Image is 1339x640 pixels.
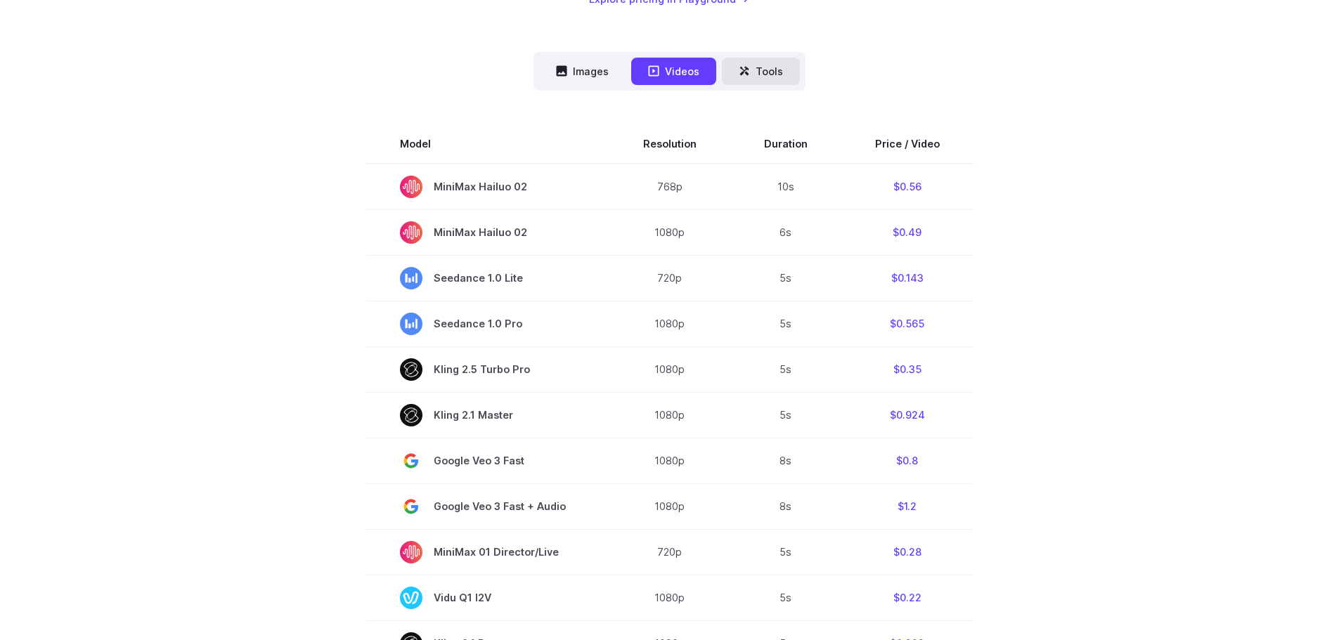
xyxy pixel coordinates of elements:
td: 1080p [609,346,730,392]
td: 1080p [609,392,730,438]
td: 768p [609,164,730,210]
span: Seedance 1.0 Lite [400,267,576,289]
td: $0.56 [841,164,973,210]
td: 5s [730,392,841,438]
span: Kling 2.1 Master [400,404,576,426]
button: Tools [722,58,800,85]
td: 720p [609,529,730,575]
span: Google Veo 3 Fast + Audio [400,495,576,518]
td: $0.8 [841,438,973,483]
td: $0.35 [841,346,973,392]
td: $0.924 [841,392,973,438]
td: 8s [730,438,841,483]
td: 8s [730,483,841,529]
td: 5s [730,529,841,575]
button: Images [539,58,626,85]
td: 5s [730,255,841,301]
span: Kling 2.5 Turbo Pro [400,358,576,381]
td: 5s [730,575,841,620]
span: Vidu Q1 I2V [400,587,576,609]
th: Model [366,124,609,164]
td: $0.22 [841,575,973,620]
th: Price / Video [841,124,973,164]
td: 1080p [609,483,730,529]
td: 720p [609,255,730,301]
button: Videos [631,58,716,85]
td: $1.2 [841,483,973,529]
td: $0.49 [841,209,973,255]
th: Resolution [609,124,730,164]
td: 1080p [609,209,730,255]
th: Duration [730,124,841,164]
td: 5s [730,346,841,392]
td: 6s [730,209,841,255]
td: 1080p [609,575,730,620]
td: 1080p [609,438,730,483]
td: 1080p [609,301,730,346]
td: 5s [730,301,841,346]
td: $0.565 [841,301,973,346]
td: $0.143 [841,255,973,301]
span: MiniMax Hailuo 02 [400,176,576,198]
span: MiniMax Hailuo 02 [400,221,576,244]
td: 10s [730,164,841,210]
td: $0.28 [841,529,973,575]
span: Seedance 1.0 Pro [400,313,576,335]
span: MiniMax 01 Director/Live [400,541,576,563]
span: Google Veo 3 Fast [400,450,576,472]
